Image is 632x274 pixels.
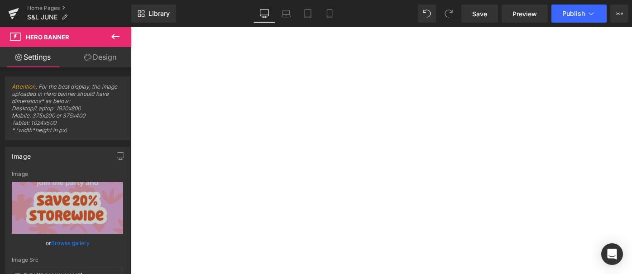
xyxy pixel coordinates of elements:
[12,171,123,177] div: Image
[67,47,133,67] a: Design
[472,9,487,19] span: Save
[12,257,123,263] div: Image Src
[131,5,176,23] a: New Library
[512,9,537,19] span: Preview
[562,10,585,17] span: Publish
[12,147,31,160] div: Image
[12,83,36,90] a: Attention
[319,5,340,23] a: Mobile
[601,243,623,265] div: Open Intercom Messenger
[502,5,548,23] a: Preview
[297,5,319,23] a: Tablet
[418,5,436,23] button: Undo
[275,5,297,23] a: Laptop
[551,5,607,23] button: Publish
[27,5,131,12] a: Home Pages
[51,235,90,251] a: Browse gallery
[12,83,123,140] span: : For the best display, the image uploaded in Hero banner should have dimensions* as below: Deskt...
[148,9,170,18] span: Library
[610,5,628,23] button: More
[27,14,57,21] span: S&L JUNE
[12,238,123,248] div: or
[440,5,458,23] button: Redo
[26,33,69,41] span: Hero Banner
[254,5,275,23] a: Desktop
